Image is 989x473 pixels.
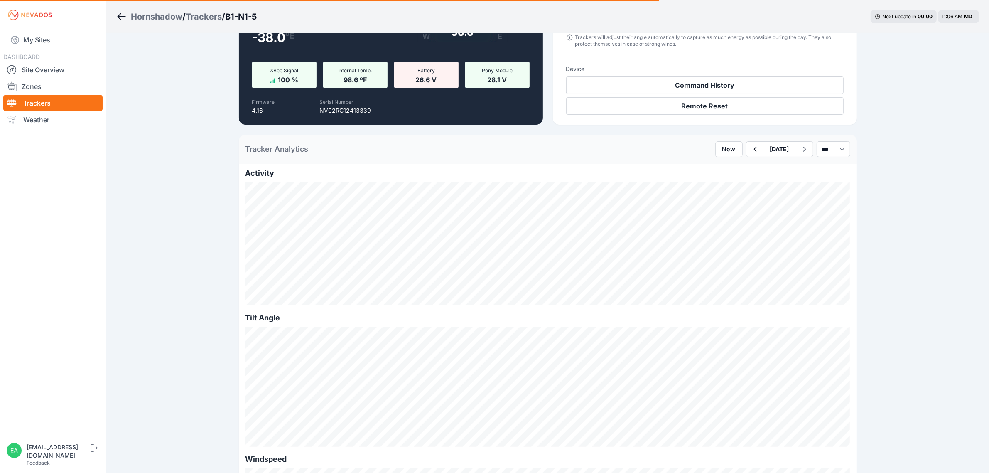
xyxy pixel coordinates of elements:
h2: Activity [245,168,850,179]
div: 00 : 00 [918,13,933,20]
a: Site Overview [3,62,103,78]
span: 28.1 V [488,74,507,84]
button: Remote Reset [566,97,844,115]
span: º E [286,32,295,39]
div: Trackers will adjust their angle automatically to capture as much energy as possible during the d... [575,34,843,47]
span: DASHBOARD [3,53,40,60]
div: [EMAIL_ADDRESS][DOMAIN_NAME] [27,443,89,460]
label: Firmware [252,99,275,105]
h2: Tilt Angle [245,312,850,324]
span: 100 % [278,74,299,84]
h2: Windspeed [245,453,850,465]
a: My Sites [3,30,103,50]
a: Weather [3,111,103,128]
button: [DATE] [763,142,796,157]
span: 11:06 AM [942,13,962,20]
a: Trackers [186,11,222,22]
span: / [182,11,186,22]
img: eamon@nevados.solar [7,443,22,458]
a: Trackers [3,95,103,111]
span: XBee Signal [270,67,298,74]
span: Battery [417,67,435,74]
span: 26.6 V [416,74,437,84]
span: 98.6 ºF [344,74,367,84]
a: Hornshadow [131,11,182,22]
nav: Breadcrumb [116,6,257,27]
img: Nevados [7,8,53,22]
span: MDT [964,13,976,20]
h3: Device [566,65,844,73]
button: Now [715,141,743,157]
label: Serial Number [320,99,354,105]
span: Pony Module [482,67,513,74]
span: Next update in [882,13,916,20]
p: NV02RC12413339 [320,106,371,115]
a: Feedback [27,460,50,466]
button: Command History [566,76,844,94]
a: Zones [3,78,103,95]
span: Internal Temp. [339,67,372,74]
p: 4.16 [252,106,275,115]
h2: Tracker Analytics [245,143,309,155]
h3: B1-N1-5 [225,11,257,22]
span: / [222,11,225,22]
span: -38.0 [252,32,286,42]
